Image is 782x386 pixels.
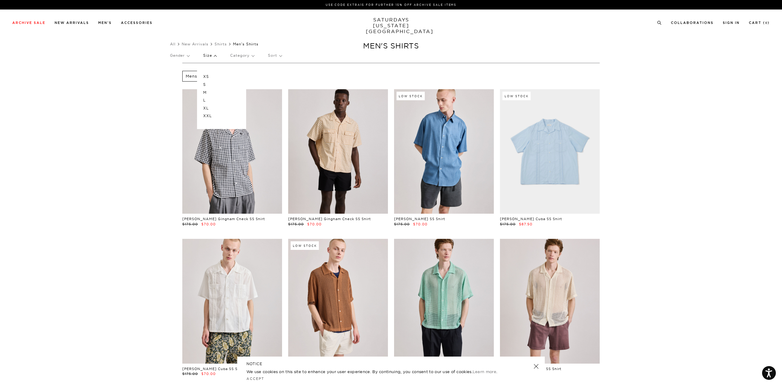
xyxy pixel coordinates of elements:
[397,92,425,100] div: Low Stock
[765,22,768,25] small: 0
[12,21,45,25] a: Archive Sale
[203,112,240,120] p: XXL
[413,222,428,226] span: $70.00
[215,42,227,46] a: Shirts
[307,222,322,226] span: $70.00
[671,21,714,25] a: Collaborations
[268,48,281,63] p: Sort
[473,369,496,374] a: Learn more
[186,74,197,79] p: Mens
[723,21,740,25] a: Sign In
[201,372,216,376] span: $70.00
[98,21,112,25] a: Men's
[201,222,216,226] span: $70.00
[182,42,208,46] a: New Arrivals
[203,73,240,81] p: XS
[519,222,532,226] span: $87.50
[502,92,531,100] div: Low Stock
[288,217,371,221] a: [PERSON_NAME] Gingham Check SS Shirt
[246,369,514,375] p: We use cookies on this site to enhance your user experience. By continuing, you consent to our us...
[182,217,265,221] a: [PERSON_NAME] Gingham Check SS Shirt
[749,21,770,25] a: Cart (0)
[246,361,536,367] h5: NOTICE
[203,104,240,112] p: XL
[121,21,153,25] a: Accessories
[182,372,198,376] span: $175.00
[203,48,216,63] p: Size
[394,222,410,226] span: $175.00
[182,222,198,226] span: $175.00
[170,42,176,46] a: All
[291,241,319,250] div: Low Stock
[500,217,562,221] a: [PERSON_NAME] Cuba SS Shirt
[366,17,416,34] a: SATURDAYS[US_STATE][GEOGRAPHIC_DATA]
[246,376,264,381] a: Accept
[203,96,240,104] p: L
[170,48,189,63] p: Gender
[394,217,445,221] a: [PERSON_NAME] SS Shirt
[203,89,240,97] p: M
[203,81,240,89] p: S
[288,222,304,226] span: $175.00
[230,48,254,63] p: Category
[182,367,244,371] a: [PERSON_NAME] Cuba SS Shirt
[55,21,89,25] a: New Arrivals
[15,2,767,7] p: Use Code EXTRA15 for Further 15% Off Archive Sale Items
[500,222,516,226] span: $175.00
[233,42,258,46] span: Men's Shirts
